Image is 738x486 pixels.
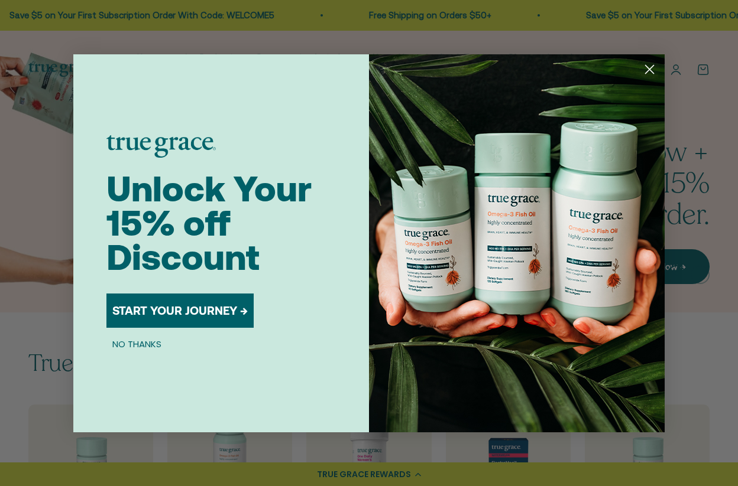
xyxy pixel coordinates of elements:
button: START YOUR JOURNEY → [106,293,254,328]
button: Close dialog [639,59,660,80]
img: 098727d5-50f8-4f9b-9554-844bb8da1403.jpeg [369,54,665,432]
button: NO THANKS [106,337,167,351]
span: Unlock Your 15% off Discount [106,168,312,278]
img: logo placeholder [106,135,216,158]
